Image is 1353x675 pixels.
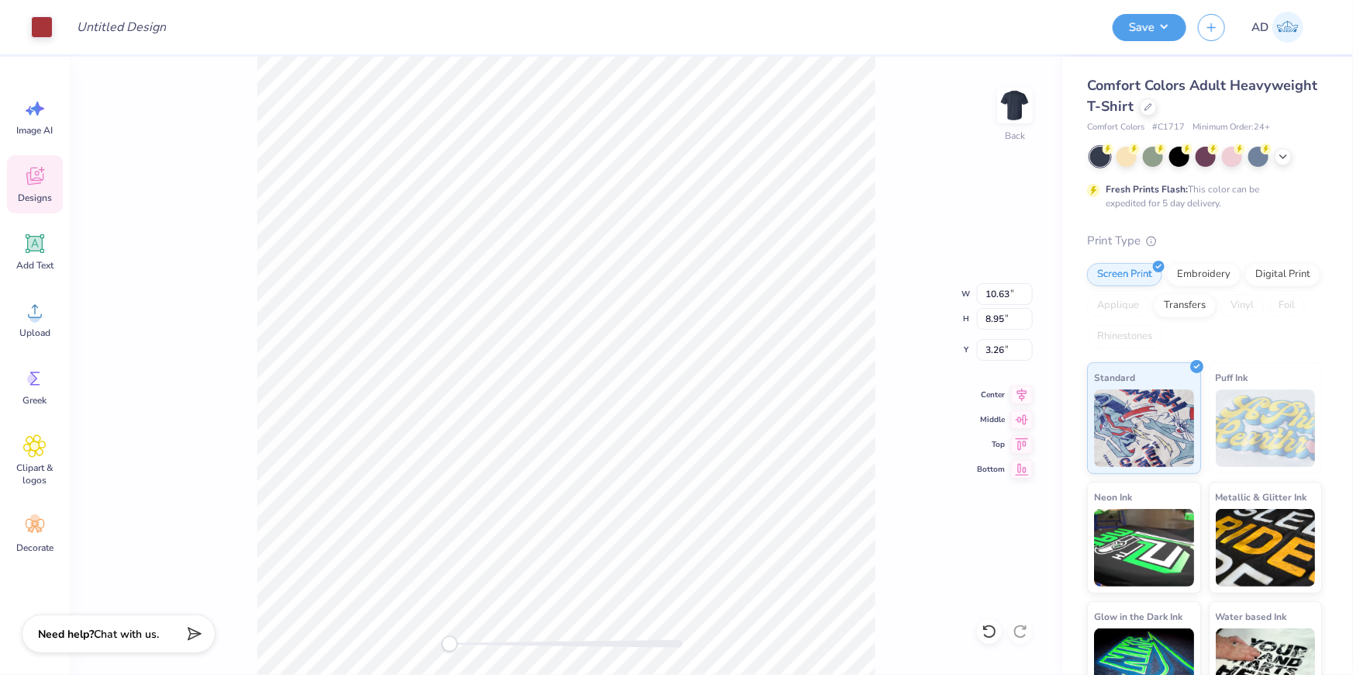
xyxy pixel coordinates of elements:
div: Transfers [1154,294,1216,317]
div: Foil [1268,294,1305,317]
img: Back [999,90,1030,121]
img: Neon Ink [1094,509,1194,587]
span: Greek [23,394,47,407]
img: Metallic & Glitter Ink [1216,509,1316,587]
span: Glow in the Dark Ink [1094,608,1182,625]
span: Neon Ink [1094,489,1132,505]
span: Chat with us. [94,627,159,642]
span: Standard [1094,369,1135,386]
div: Print Type [1087,232,1322,250]
span: Image AI [17,124,53,137]
span: Clipart & logos [9,462,60,486]
span: Comfort Colors Adult Heavyweight T-Shirt [1087,76,1317,116]
img: Aldro Dalugdog [1272,12,1303,43]
a: AD [1244,12,1310,43]
div: Rhinestones [1087,325,1162,348]
img: Puff Ink [1216,389,1316,467]
span: # C1717 [1152,121,1185,134]
img: Standard [1094,389,1194,467]
span: Bottom [977,463,1005,476]
span: Comfort Colors [1087,121,1144,134]
span: Top [977,438,1005,451]
strong: Fresh Prints Flash: [1106,183,1188,196]
input: Untitled Design [64,12,178,43]
div: Back [1005,129,1025,143]
span: Center [977,389,1005,401]
div: Accessibility label [442,636,457,652]
span: Add Text [16,259,53,272]
div: Applique [1087,294,1149,317]
span: Water based Ink [1216,608,1287,625]
span: Designs [18,192,52,204]
span: Minimum Order: 24 + [1193,121,1270,134]
span: Middle [977,414,1005,426]
div: Embroidery [1167,263,1241,286]
span: Decorate [16,542,53,554]
div: Digital Print [1245,263,1320,286]
div: Screen Print [1087,263,1162,286]
span: Upload [19,327,50,339]
span: Metallic & Glitter Ink [1216,489,1307,505]
span: Puff Ink [1216,369,1248,386]
strong: Need help? [38,627,94,642]
div: This color can be expedited for 5 day delivery. [1106,182,1296,210]
span: AD [1251,19,1268,36]
div: Vinyl [1220,294,1264,317]
button: Save [1113,14,1186,41]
